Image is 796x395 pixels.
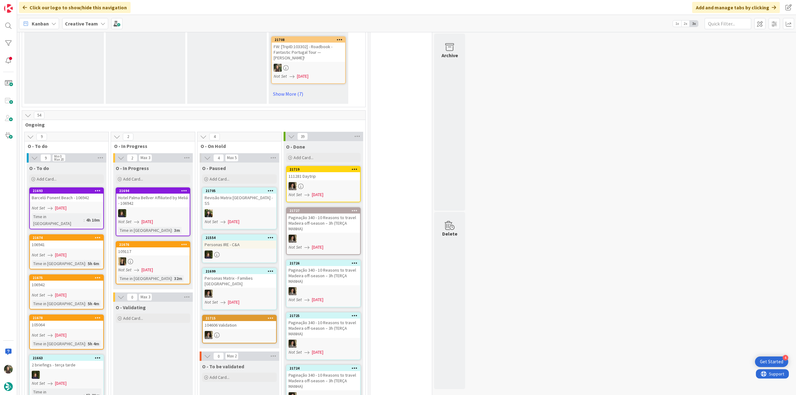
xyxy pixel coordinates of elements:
img: MS [289,340,297,348]
a: Show More (7) [271,89,346,99]
img: MC [205,250,213,259]
span: Add Card... [123,176,143,182]
div: 21694Hotel Palma Bellver Affiliated by Meliá - 106942 [116,188,190,207]
span: O - Done [286,144,305,150]
div: MS [287,182,360,190]
div: 111281 Daytrip [287,172,360,180]
div: 21726 [287,260,360,266]
div: MC [203,250,276,259]
a: 21727Paginação 340 - 10 Reasons to travel Madeira off-season – 3h (TERÇA MANHA)MSNot Set[DATE] [286,207,361,255]
span: [DATE] [55,205,67,211]
span: [DATE] [55,380,67,387]
div: 21674106941 [30,235,103,249]
div: 5h 4m [86,340,101,347]
a: 21715104606 ValidationMS [202,315,277,343]
div: Time in [GEOGRAPHIC_DATA] [118,275,172,282]
div: Open Get Started checklist, remaining modules: 4 [755,356,788,367]
a: 21674106941Not Set[DATE]Time in [GEOGRAPHIC_DATA]:5h 6m [29,234,104,269]
div: 21663 [33,356,103,360]
span: [DATE] [55,292,67,298]
div: 21699Personas Matrix - Families [GEOGRAPHIC_DATA] [203,269,276,288]
span: Add Card... [210,176,229,182]
span: Add Card... [123,315,143,321]
img: IG [274,64,282,72]
div: SP [116,257,190,265]
div: 21705 [206,189,276,193]
a: 21725Paginação 340 - 10 Reasons to travel Madeira off-season – 3h (TERÇA MANHA)MSNot Set[DATE] [286,312,361,360]
div: 21719 [289,167,360,172]
a: 21726Paginação 340 - 10 Reasons to travel Madeira off-season – 3h (TERÇA MANHA)MSNot Set[DATE] [286,260,361,307]
span: : [85,260,86,267]
div: 21727 [287,208,360,214]
div: Personas IRE - C&A [203,241,276,249]
div: 21724Paginação 340 - 10 Reasons to travel Madeira off-season – 3h (TERÇA MANHA) [287,365,360,390]
span: O - Paused [202,165,226,171]
div: 21678 [30,315,103,321]
span: [DATE] [312,191,323,198]
img: MS [205,290,213,298]
div: Paginação 340 - 10 Reasons to travel Madeira off-season – 3h (TERÇA MANHA) [287,371,360,390]
img: BC [205,209,213,217]
span: [DATE] [141,218,153,225]
div: 21727 [289,209,360,213]
div: 21715 [206,316,276,320]
img: IG [4,365,13,374]
a: 21699Personas Matrix - Families [GEOGRAPHIC_DATA]MSNot Set[DATE] [202,268,277,310]
i: Not Set [32,380,45,386]
span: : [172,227,173,234]
span: Kanban [32,20,49,27]
div: 21675 [30,275,103,281]
i: Not Set [118,219,132,224]
div: Min 0 [54,155,62,158]
i: Not Set [289,192,302,197]
div: MS [287,340,360,348]
a: 21719111281 DaytripMSNot Set[DATE] [286,166,361,202]
div: Time in [GEOGRAPHIC_DATA] [118,227,172,234]
span: 54 [34,112,44,119]
span: [DATE] [297,73,308,80]
span: O - To be validated [202,363,244,370]
div: 21693 [33,189,103,193]
div: MS [203,331,276,339]
div: 106941 [30,241,103,249]
span: : [85,340,86,347]
i: Not Set [205,299,218,305]
span: 9 [40,154,51,162]
span: O - To do [28,143,101,149]
span: [DATE] [55,332,67,338]
div: Time in [GEOGRAPHIC_DATA] [32,300,85,307]
span: 0 [213,352,224,360]
div: 2 briefings - terça tarde [30,361,103,369]
img: Visit kanbanzone.com [4,4,13,13]
i: Not Set [118,267,132,273]
img: MS [289,235,297,243]
div: 106942 [30,281,103,289]
div: BC [203,209,276,217]
div: Archive [442,52,458,59]
div: 21676 [119,242,190,247]
i: Not Set [205,219,218,224]
img: SP [118,257,126,265]
div: 21674 [33,236,103,240]
span: 0 [127,293,137,301]
span: 3x [690,21,698,27]
a: 21554Personas IRE - C&AMC [202,234,277,263]
div: 21726Paginação 340 - 10 Reasons to travel Madeira off-season – 3h (TERÇA MANHA) [287,260,360,285]
div: FW: [TripID:103302] - Roadbook - Fantastic Portugal Tour — [PERSON_NAME]! [272,43,345,62]
span: [DATE] [55,252,67,258]
div: 21708FW: [TripID:103302] - Roadbook - Fantastic Portugal Tour — [PERSON_NAME]! [272,37,345,62]
div: 21726 [289,261,360,265]
i: Not Set [274,73,287,79]
span: : [84,217,85,223]
a: 21694Hotel Palma Bellver Affiliated by Meliá - 106942MCNot Set[DATE]Time in [GEOGRAPHIC_DATA]:3m [116,187,190,236]
div: 109117 [116,247,190,255]
div: 21725 [289,314,360,318]
div: MS [287,287,360,295]
span: O - Validating [116,304,146,310]
div: Hotel Palma Bellver Affiliated by Meliá - 106942 [116,194,190,207]
i: Not Set [32,205,45,211]
span: Add Card... [210,374,229,380]
i: Not Set [289,244,302,250]
span: 2 [127,154,137,162]
div: 21699 [206,269,276,273]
